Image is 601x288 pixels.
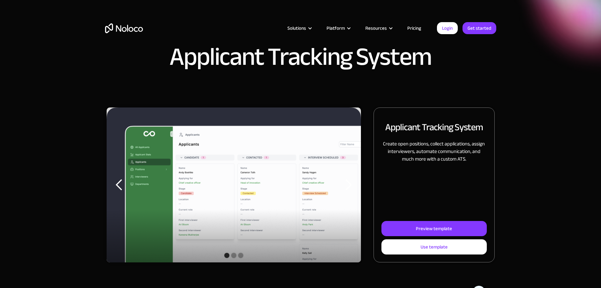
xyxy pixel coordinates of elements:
a: Use template [381,239,486,254]
div: carousel [107,107,361,262]
a: Preview template [381,221,486,236]
div: Preview template [416,224,452,233]
div: Resources [357,24,399,32]
a: home [105,23,143,33]
div: Use template [421,243,448,251]
div: Platform [327,24,345,32]
div: Solutions [280,24,319,32]
div: Platform [319,24,357,32]
div: previous slide [107,107,132,262]
div: next slide [336,107,361,262]
div: Resources [365,24,387,32]
div: 1 of 3 [107,107,361,262]
div: Show slide 2 of 3 [231,253,236,258]
a: Pricing [399,24,429,32]
div: Show slide 3 of 3 [238,253,243,258]
a: Get started [463,22,496,34]
div: Show slide 1 of 3 [224,253,229,258]
h2: Applicant Tracking System [385,120,483,134]
a: Login [437,22,458,34]
div: Solutions [287,24,306,32]
h1: Applicant Tracking System [169,44,431,70]
p: Create open positions, collect applications, assign interviewers, automate communication, and muc... [381,140,486,163]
